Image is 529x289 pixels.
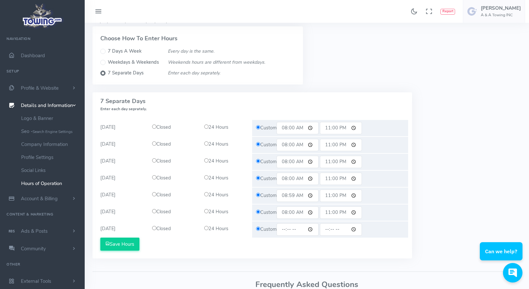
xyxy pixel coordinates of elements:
div: Closed [148,158,200,165]
div: Closed [148,191,200,199]
span: Ads & Posts [21,228,48,234]
span: Account & Billing [21,195,58,202]
div: 24 Hours [200,158,252,165]
img: logo [21,2,64,30]
div: 24 Hours [200,141,252,148]
div: Custom [252,120,408,136]
h6: A & A Towing INC [481,13,521,17]
a: Company Information [16,138,85,151]
div: Closed [148,141,200,148]
div: [DATE] [96,221,148,238]
label: 7 Days A Week [108,48,141,55]
div: 24 Hours [200,175,252,182]
div: [DATE] [96,204,148,221]
span: Dashboard [21,52,45,59]
a: Social Links [16,164,85,177]
div: [DATE] [96,188,148,204]
div: [DATE] [96,120,148,136]
iframe: Conversations [475,224,529,289]
a: Seo -Search Engine Settings [16,125,85,138]
div: [DATE] [96,154,148,170]
div: Closed [148,208,200,216]
label: 7 Separate Days [108,70,144,77]
i: Every day is the same. [168,48,214,54]
span: 7 Separate Days [100,97,147,112]
button: Report [440,9,455,15]
i: Weekends hours are different from weekdays. [168,59,265,65]
div: Custom [252,137,408,153]
a: Profile Settings [16,151,85,164]
div: Custom [252,221,408,238]
strong: Choose How To Enter Hours [100,34,178,42]
div: [DATE] [96,137,148,153]
div: [DATE] [96,171,148,187]
div: Custom [252,188,408,204]
span: Community [21,245,46,252]
div: Custom [252,171,408,187]
div: 24 Hours [200,225,252,232]
div: 24 Hours [200,208,252,216]
h5: [PERSON_NAME] [481,6,521,11]
a: Logo & Banner [16,112,85,125]
span: Profile & Website [21,85,59,91]
div: Closed [148,124,200,131]
label: Weekdays & Weekends [108,59,159,66]
small: Search Engine Settings [33,129,73,134]
div: Custom [252,154,408,170]
a: Hours of Operation [16,177,85,190]
button: Save Hours [100,238,139,251]
div: Custom [252,204,408,221]
div: 24 Hours [200,191,252,199]
div: Closed [148,225,200,232]
div: 24 Hours [200,124,252,131]
span: Details and Information [21,102,73,109]
img: user-image [467,6,478,17]
span: Enter each day seprately. [100,106,147,112]
span: External Tools [21,278,51,284]
h5: Display when your company is open. [93,18,521,23]
i: Enter each day seprately. [168,70,220,76]
div: Closed [148,175,200,182]
h3: Frequently Asked Questions [93,280,521,289]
